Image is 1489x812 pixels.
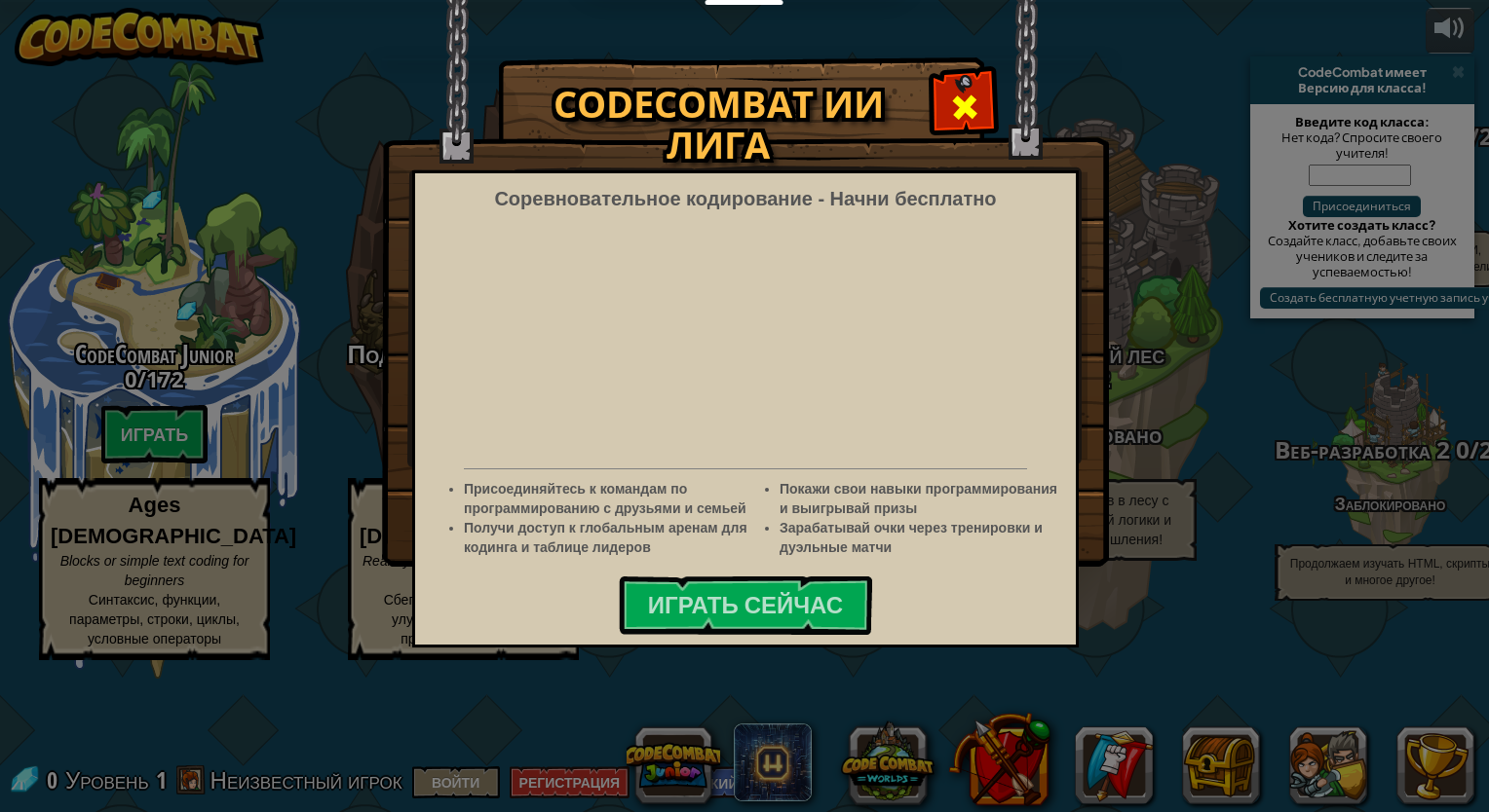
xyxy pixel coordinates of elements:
[464,479,750,518] li: Присоединяйтесь к командам по программированию с друзьями и семьей
[780,479,1066,518] li: Покажи свои навыки программирования и выигрывай призы
[518,84,918,166] h1: CodeCombat ИИ Лига
[619,576,872,635] button: Играть сейчас
[780,518,1066,557] li: Зарабатывай очки через тренировки и дуэльные матчи
[494,185,996,213] div: Соревновательное кодирование - Начни бесплатно
[648,589,843,620] span: Играть сейчас
[464,518,750,557] li: Получи доступ к глобальным аренам для кодинга и таблице лидеров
